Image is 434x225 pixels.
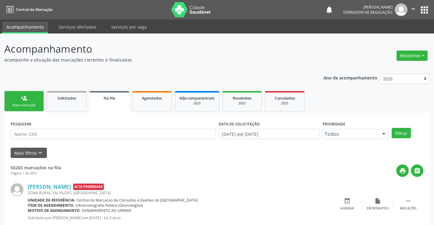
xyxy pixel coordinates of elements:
i: event_available [344,198,351,204]
a: [PERSON_NAME] [28,183,71,190]
strong: 50265 marcações na fila [11,165,61,171]
span: Operador de regulação [343,10,393,15]
span: Na fila [104,96,115,101]
p: Solicitado por [PERSON_NAME] em [DATE] - há 3 anos [28,215,332,220]
span: Solicitados [57,96,76,101]
div: Mais ações [400,206,416,211]
span: SANGRAMENTO AO URINAR [82,208,131,213]
button: notifications [325,5,333,14]
label: Prioridade [323,119,345,129]
div: Nova marcação [9,103,39,107]
button: Mais filtroskeyboard_arrow_down [11,148,47,158]
i: keyboard_arrow_down [37,149,44,156]
p: Acompanhe a situação das marcações correntes e finalizadas [4,57,302,63]
div: Exportar (PDF) [367,206,389,211]
span: Não compareceram [179,96,215,101]
span: Resolvidos [233,96,252,101]
span: Cancelados [275,96,295,101]
div: person_add [21,95,27,101]
i: insert_drive_file [374,198,381,204]
div: ZONA RURAL, SN, PILOES, [GEOGRAPHIC_DATA] [28,190,332,195]
a: Serviços por vaga [107,22,151,32]
button: Relatórios [397,51,428,61]
div: [PERSON_NAME] [343,5,393,10]
div: Agendar [340,206,354,211]
p: Acompanhamento [4,41,302,57]
button: Filtrar [392,128,411,138]
span: Todos [325,131,376,137]
div: 2025 [270,101,300,106]
a: Central de Marcação [4,5,52,15]
p: Ano de acompanhamento [323,74,377,81]
span: Agendados [142,96,162,101]
img: img [395,3,408,16]
span: Alta Prioridade [73,184,104,190]
i:  [405,198,411,204]
b: Unidade de referência: [28,198,75,203]
a: Acompanhamento [2,22,48,33]
b: Motivo de agendamento: [28,208,81,213]
div: 2025 [227,101,257,106]
input: Selecione um intervalo [219,129,319,139]
div: 2025 [179,101,215,106]
button:  [411,164,423,177]
div: Página 1 de 3351 [11,171,61,176]
button:  [408,3,419,16]
i: print [399,167,406,174]
span: Ultrassonografia Pelvica (Ginecologica) [76,203,143,208]
a: Serviços ofertados [55,22,101,32]
img: img [11,183,23,196]
i:  [414,167,421,174]
i:  [410,5,417,12]
span: Central de Marcacao de Consultas e Exames de [GEOGRAPHIC_DATA] [76,198,198,203]
span: Central de Marcação [16,7,52,12]
button: print [396,164,409,177]
label: DATA DE SOLICITAÇÃO [219,119,260,129]
b: Item de agendamento: [28,203,74,208]
input: Nome, CNS [11,129,216,139]
label: PESQUISAR [11,119,31,129]
button: apps [419,5,430,15]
